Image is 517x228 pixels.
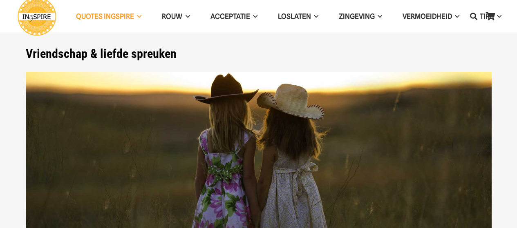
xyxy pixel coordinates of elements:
[162,12,182,20] span: ROUW
[329,6,392,27] a: ZingevingZingeving Menu
[152,6,200,27] a: ROUWROUW Menu
[392,6,470,27] a: VERMOEIDHEIDVERMOEIDHEID Menu
[494,6,501,27] span: TIPS Menu
[66,6,152,27] a: QUOTES INGSPIREQUOTES INGSPIRE Menu
[452,6,459,27] span: VERMOEIDHEID Menu
[278,12,311,20] span: Loslaten
[134,6,141,27] span: QUOTES INGSPIRE Menu
[26,46,492,61] h1: Vriendschap & liefde spreuken
[200,6,268,27] a: AcceptatieAcceptatie Menu
[480,12,494,20] span: TIPS
[76,12,134,20] span: QUOTES INGSPIRE
[470,6,511,27] a: TIPSTIPS Menu
[339,12,375,20] span: Zingeving
[250,6,257,27] span: Acceptatie Menu
[311,6,318,27] span: Loslaten Menu
[375,6,382,27] span: Zingeving Menu
[403,12,452,20] span: VERMOEIDHEID
[268,6,329,27] a: LoslatenLoslaten Menu
[466,6,482,27] a: Zoeken
[182,6,190,27] span: ROUW Menu
[210,12,250,20] span: Acceptatie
